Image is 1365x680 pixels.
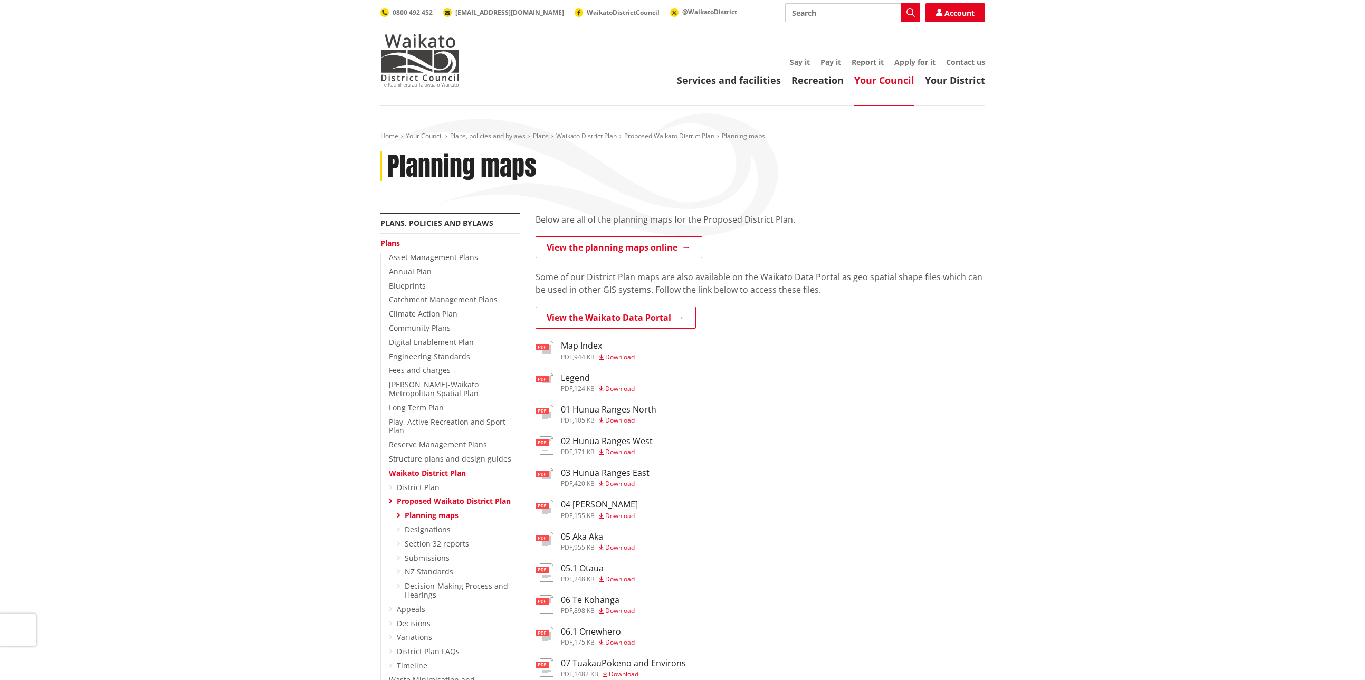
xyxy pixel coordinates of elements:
[852,57,884,67] a: Report it
[536,373,553,391] img: document-pdf.svg
[536,627,553,645] img: document-pdf.svg
[682,7,737,16] span: @WaikatoDistrict
[536,627,635,646] a: 06.1 Onewhero pdf,175 KB Download
[536,468,650,487] a: 03 Hunua Ranges East pdf,420 KB Download
[605,416,635,425] span: Download
[561,468,650,478] h3: 03 Hunua Ranges East
[387,151,537,182] h1: Planning maps
[389,266,432,276] a: Annual Plan
[397,496,511,506] a: Proposed Waikato District Plan
[561,658,686,668] h3: 07 TuakauPokeno and Environs
[894,57,936,67] a: Apply for it
[605,606,635,615] span: Download
[536,436,653,455] a: 02 Hunua Ranges West pdf,371 KB Download
[393,8,433,17] span: 0800 492 452
[609,669,638,678] span: Download
[790,57,810,67] a: Say it
[561,405,656,415] h3: 01 Hunua Ranges North
[605,479,635,488] span: Download
[561,544,635,551] div: ,
[405,581,508,600] a: Decision-Making Process and Hearings
[443,8,564,17] a: [EMAIL_ADDRESS][DOMAIN_NAME]
[561,576,635,582] div: ,
[561,513,638,519] div: ,
[389,252,478,262] a: Asset Management Plans
[561,447,572,456] span: pdf
[561,608,635,614] div: ,
[574,479,595,488] span: 420 KB
[561,671,686,677] div: ,
[791,74,844,87] a: Recreation
[536,213,985,226] p: Below are all of the planning maps for the Proposed District Plan.
[574,543,595,552] span: 955 KB
[380,34,460,87] img: Waikato District Council - Te Kaunihera aa Takiwaa o Waikato
[389,403,444,413] a: Long Term Plan
[536,500,638,519] a: 04 [PERSON_NAME] pdf,155 KB Download
[397,632,432,642] a: Variations
[670,7,737,16] a: @WaikatoDistrict
[722,131,765,140] span: Planning maps
[450,131,526,140] a: Plans, policies and bylaws
[389,294,498,304] a: Catchment Management Plans
[561,479,572,488] span: pdf
[561,436,653,446] h3: 02 Hunua Ranges West
[561,481,650,487] div: ,
[389,351,470,361] a: Engineering Standards
[561,563,635,573] h3: 05.1 Otaua
[380,132,985,141] nav: breadcrumb
[380,218,493,228] a: Plans, policies and bylaws
[587,8,660,17] span: WaikatoDistrictCouncil
[536,658,686,677] a: 07 TuakauPokeno and Environs pdf,1482 KB Download
[389,439,487,449] a: Reserve Management Plans
[575,8,660,17] a: WaikatoDistrictCouncil
[536,307,696,329] a: View the Waikato Data Portal
[605,543,635,552] span: Download
[561,532,635,542] h3: 05 Aka Aka
[455,8,564,17] span: [EMAIL_ADDRESS][DOMAIN_NAME]
[536,563,553,582] img: document-pdf.svg
[561,574,572,583] span: pdf
[536,405,656,424] a: 01 Hunua Ranges North pdf,105 KB Download
[405,567,453,577] a: NZ Standards
[561,639,635,646] div: ,
[574,669,598,678] span: 1482 KB
[561,543,572,552] span: pdf
[536,500,553,518] img: document-pdf.svg
[574,352,595,361] span: 944 KB
[561,606,572,615] span: pdf
[561,416,572,425] span: pdf
[536,405,553,423] img: document-pdf.svg
[405,539,469,549] a: Section 32 reports
[380,131,398,140] a: Home
[536,595,553,614] img: document-pdf.svg
[380,8,433,17] a: 0800 492 452
[854,74,914,87] a: Your Council
[389,454,511,464] a: Structure plans and design guides
[605,511,635,520] span: Download
[561,354,635,360] div: ,
[536,532,635,551] a: 05 Aka Aka pdf,955 KB Download
[946,57,985,67] a: Contact us
[605,638,635,647] span: Download
[397,618,431,628] a: Decisions
[561,669,572,678] span: pdf
[561,384,572,393] span: pdf
[561,417,656,424] div: ,
[397,482,440,492] a: District Plan
[561,352,572,361] span: pdf
[605,574,635,583] span: Download
[785,3,920,22] input: Search input
[380,238,400,248] a: Plans
[574,447,595,456] span: 371 KB
[925,3,985,22] a: Account
[561,627,635,637] h3: 06.1 Onewhero
[536,658,553,677] img: document-pdf.svg
[561,386,635,392] div: ,
[536,271,985,296] p: Some of our District Plan maps are also available on the Waikato Data Portal as geo spatial shape...
[536,341,553,359] img: document-pdf.svg
[397,604,425,614] a: Appeals
[389,323,451,333] a: Community Plans
[397,646,460,656] a: District Plan FAQs
[561,449,653,455] div: ,
[925,74,985,87] a: Your District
